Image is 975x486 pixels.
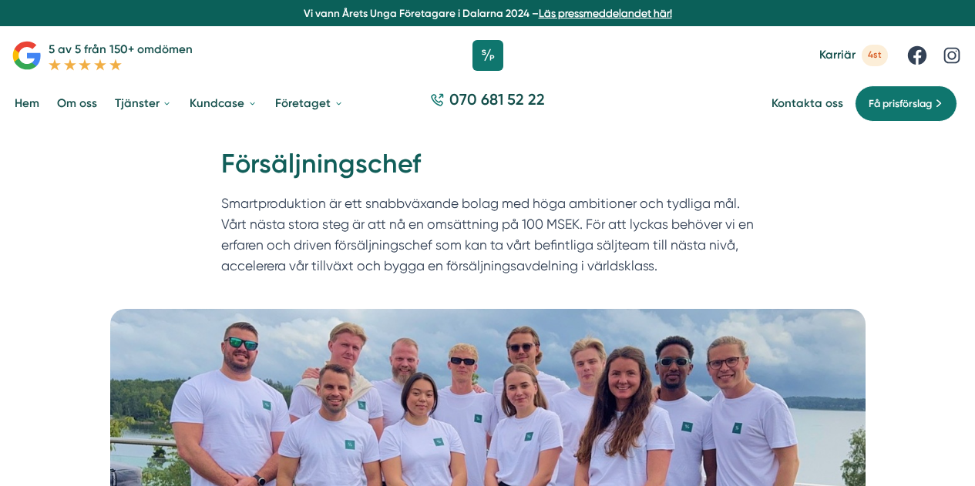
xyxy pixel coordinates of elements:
[6,6,970,21] p: Vi vann Årets Unga Företagare i Dalarna 2024 –
[49,40,193,59] p: 5 av 5 från 150+ omdömen
[112,85,175,123] a: Tjänster
[187,85,260,123] a: Kundcase
[449,89,545,111] span: 070 681 52 22
[819,48,856,62] span: Karriär
[772,96,843,111] a: Kontakta oss
[869,96,932,112] span: Få prisförslag
[855,85,957,122] a: Få prisförslag
[272,85,346,123] a: Företaget
[819,45,888,65] a: Karriär 4st
[54,85,100,123] a: Om oss
[221,193,755,283] p: Smartproduktion är ett snabbväxande bolag med höga ambitioner och tydliga mål. Vårt nästa stora s...
[424,89,551,119] a: 070 681 52 22
[862,45,888,65] span: 4st
[12,85,42,123] a: Hem
[539,7,672,19] a: Läs pressmeddelandet här!
[221,146,755,193] h1: Försäljningschef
